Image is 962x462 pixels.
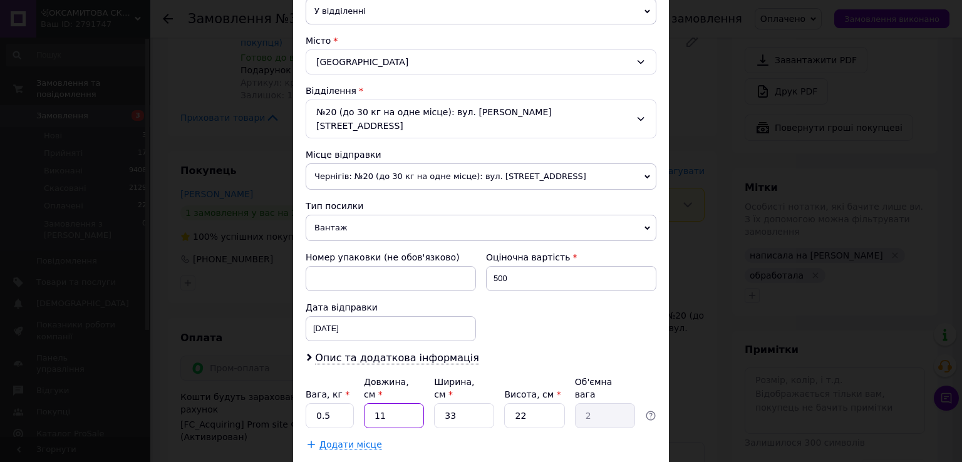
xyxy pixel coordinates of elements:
span: Додати місце [319,439,382,450]
div: Об'ємна вага [575,376,635,401]
label: Висота, см [504,389,561,399]
span: Вантаж [306,215,656,241]
div: №20 (до 30 кг на одне місце): вул. [PERSON_NAME][STREET_ADDRESS] [306,100,656,138]
span: Місце відправки [306,150,381,160]
label: Довжина, см [364,377,409,399]
label: Ширина, см [434,377,474,399]
div: Дата відправки [306,301,476,314]
div: [GEOGRAPHIC_DATA] [306,49,656,74]
span: Тип посилки [306,201,363,211]
div: Оціночна вартість [486,251,656,264]
div: Відділення [306,85,656,97]
div: Номер упаковки (не обов'язково) [306,251,476,264]
label: Вага, кг [306,389,349,399]
span: Опис та додаткова інформація [315,352,479,364]
div: Місто [306,34,656,47]
span: Чернігів: №20 (до 30 кг на одне місце): вул. [STREET_ADDRESS] [306,163,656,190]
